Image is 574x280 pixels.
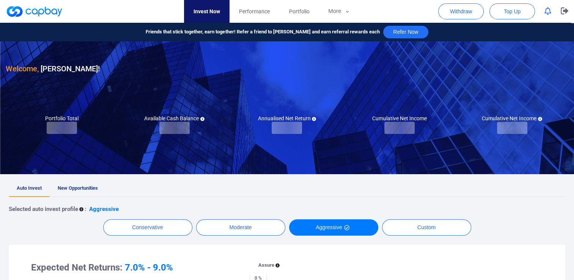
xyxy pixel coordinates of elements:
span: Top Up [504,8,521,15]
button: Aggressive [289,219,378,236]
button: Custom [382,219,471,236]
p: Aggressive [89,204,119,214]
span: New Opportunities [58,185,98,191]
button: Refer Now [383,26,428,38]
span: Performance [239,7,270,16]
span: 7.0% - 9.0% [125,262,173,273]
button: Withdraw [438,3,484,19]
h5: Cumulative Net Income [372,115,427,122]
span: Friends that stick together, earn together! Refer a friend to [PERSON_NAME] and earn referral rew... [146,28,379,36]
button: Moderate [196,219,285,236]
h5: Available Cash Balance [144,115,204,122]
p: Assure [258,261,274,269]
span: Portfolio [289,7,309,16]
p: : [85,204,86,214]
button: Conservative [103,219,192,236]
h3: Expected Net Returns: [31,261,238,274]
span: Auto Invest [17,185,42,191]
h3: [PERSON_NAME] ! [6,63,100,75]
h5: Portfolio Total [45,115,79,122]
span: Welcome, [6,64,39,73]
h5: Annualised Net Return [258,115,316,122]
h5: Cumulative Net Income [482,115,542,122]
button: Top Up [489,3,535,19]
p: Selected auto invest profile [9,204,78,214]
